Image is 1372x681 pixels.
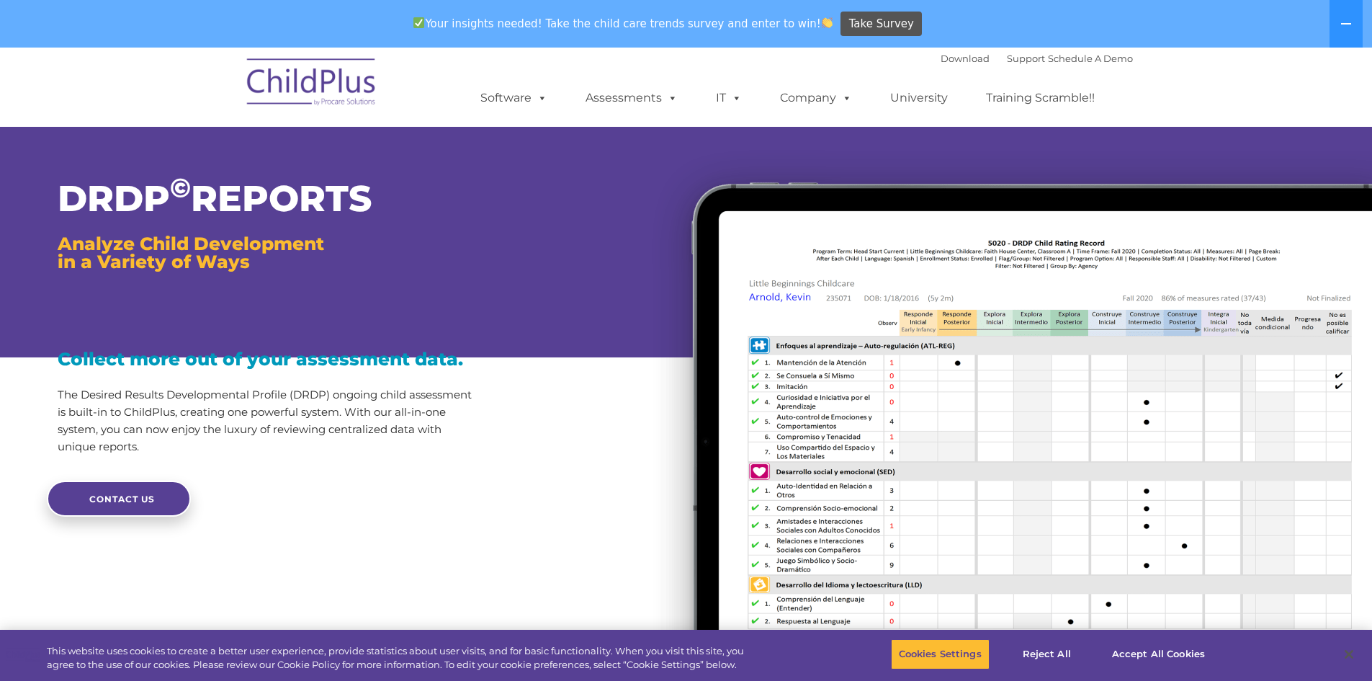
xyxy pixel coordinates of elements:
[891,639,990,669] button: Cookies Settings
[170,172,191,204] sup: ©
[58,386,481,455] p: The Desired Results Developmental Profile (DRDP) ongoing child assessment is built-in to ChildPlu...
[466,84,562,112] a: Software
[1048,53,1133,64] a: Schedule A Demo
[58,181,481,217] h1: DRDP REPORTS
[408,9,839,37] span: Your insights needed! Take the child care trends survey and enter to win!
[1002,639,1092,669] button: Reject All
[1333,638,1365,670] button: Close
[58,233,324,254] span: Analyze Child Development
[941,53,990,64] a: Download
[89,494,155,504] span: CONTACT US
[58,350,481,368] h3: Collect more out of your assessment data.
[766,84,866,112] a: Company
[972,84,1109,112] a: Training Scramble!!
[571,84,692,112] a: Assessments
[876,84,962,112] a: University
[701,84,756,112] a: IT
[822,17,833,28] img: 👏
[840,12,922,37] a: Take Survey
[849,12,914,37] span: Take Survey
[47,481,191,517] a: CONTACT US
[413,17,424,28] img: ✅
[941,53,1133,64] font: |
[1007,53,1045,64] a: Support
[240,48,384,120] img: ChildPlus by Procare Solutions
[47,644,755,672] div: This website uses cookies to create a better user experience, provide statistics about user visit...
[1104,639,1213,669] button: Accept All Cookies
[58,251,250,272] span: in a Variety of Ways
